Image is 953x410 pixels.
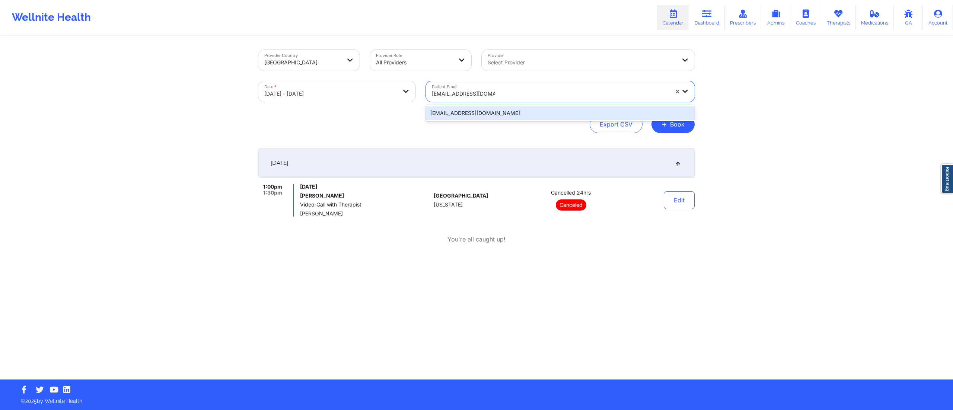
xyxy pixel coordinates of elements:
[271,159,288,167] span: [DATE]
[662,122,667,126] span: +
[263,190,282,196] span: 1:30pm
[556,199,586,211] p: Canceled
[447,235,506,244] p: You're all caught up!
[689,5,725,30] a: Dashboard
[590,115,643,133] button: Export CSV
[551,190,591,196] span: Cancelled 24hrs
[300,193,431,199] h6: [PERSON_NAME]
[761,5,790,30] a: Admins
[264,54,341,71] div: [GEOGRAPHIC_DATA]
[657,5,689,30] a: Calendar
[651,115,695,133] button: +Book
[300,184,431,190] span: [DATE]
[790,5,821,30] a: Coaches
[923,5,953,30] a: Account
[426,106,695,120] div: [EMAIL_ADDRESS][DOMAIN_NAME]
[434,202,463,208] span: [US_STATE]
[821,5,856,30] a: Therapists
[725,5,762,30] a: Prescribers
[434,193,488,199] span: [GEOGRAPHIC_DATA]
[856,5,894,30] a: Medications
[16,392,937,405] p: © 2025 by Wellnite Health
[264,86,397,102] div: [DATE] - [DATE]
[300,211,431,217] span: [PERSON_NAME]
[894,5,923,30] a: QA
[300,202,431,208] span: Video-Call with Therapist
[941,164,953,193] a: Report Bug
[263,184,282,190] span: 1:00pm
[664,191,695,209] button: Edit
[376,54,453,71] div: All Providers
